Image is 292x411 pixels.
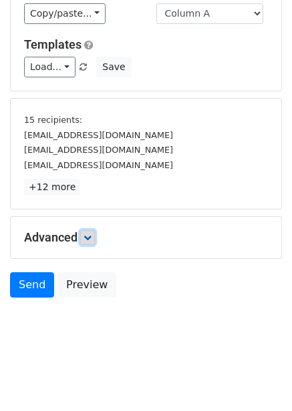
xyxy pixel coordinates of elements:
[24,179,80,195] a: +12 more
[24,3,106,24] a: Copy/paste...
[24,160,173,170] small: [EMAIL_ADDRESS][DOMAIN_NAME]
[24,115,82,125] small: 15 recipients:
[24,230,268,245] h5: Advanced
[10,272,54,298] a: Send
[57,272,116,298] a: Preview
[24,37,82,51] a: Templates
[24,145,173,155] small: [EMAIL_ADDRESS][DOMAIN_NAME]
[24,57,76,77] a: Load...
[24,130,173,140] small: [EMAIL_ADDRESS][DOMAIN_NAME]
[225,347,292,411] iframe: Chat Widget
[96,57,131,77] button: Save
